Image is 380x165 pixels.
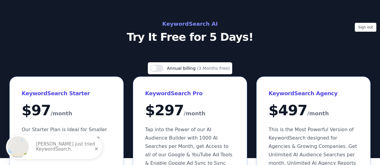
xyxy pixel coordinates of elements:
[355,23,376,32] button: Sign out
[22,89,111,98] h3: KeywordSearch Starter
[269,103,358,118] div: $ 497
[269,89,358,98] h3: KeywordSearch Agency
[145,89,235,98] h3: KeywordSearch Pro
[22,127,107,149] span: Our Starter Plan is Ideal for Smaller Businesses & those Just Starting their AI Ad Targeting Jour...
[145,103,235,118] div: $ 297
[36,142,96,152] p: [PERSON_NAME] just tried KeywordSearch.
[51,109,72,118] span: /month
[184,109,205,118] span: /month
[7,136,29,158] img: South Africa
[56,19,325,29] h2: KeywordSearch AI
[307,109,329,118] span: /month
[56,31,325,43] p: Try It Free for 5 Days!
[167,66,197,71] span: Annual billing
[22,103,111,118] div: $ 97
[197,66,230,71] span: (3 Months Free)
